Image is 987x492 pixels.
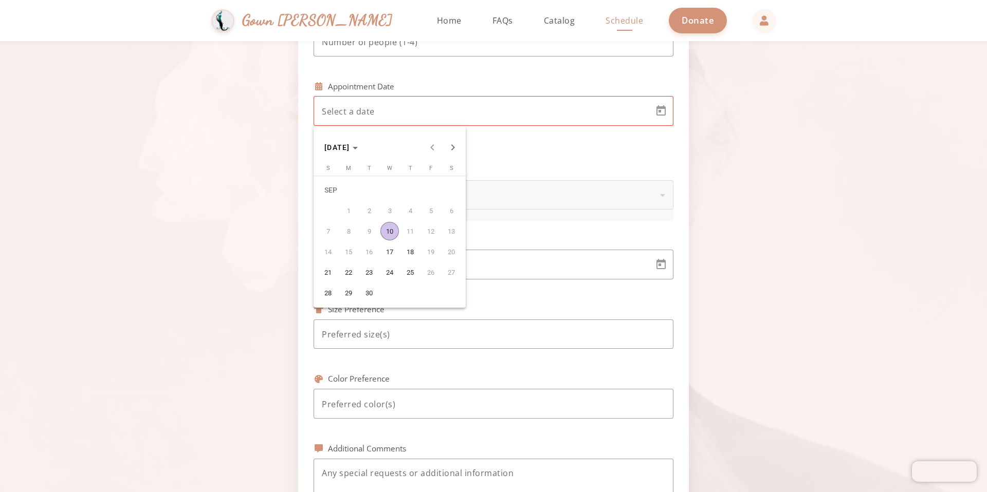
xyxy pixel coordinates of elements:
button: September 30, 2025 [359,282,379,303]
span: 23 [360,263,378,281]
button: September 4, 2025 [400,200,421,221]
button: September 24, 2025 [379,262,400,282]
button: September 1, 2025 [338,200,359,221]
span: 25 [401,263,419,281]
button: September 17, 2025 [379,241,400,262]
span: 11 [401,222,419,240]
button: Next month [443,137,463,158]
span: 19 [422,242,440,261]
span: 10 [380,222,399,240]
button: September 11, 2025 [400,221,421,241]
button: September 22, 2025 [338,262,359,282]
iframe: Chatra live chat [912,461,977,482]
span: 12 [422,222,440,240]
button: September 14, 2025 [318,241,338,262]
button: September 28, 2025 [318,282,338,303]
span: 13 [442,222,461,240]
button: September 3, 2025 [379,200,400,221]
span: 9 [360,222,378,240]
button: September 25, 2025 [400,262,421,282]
button: September 23, 2025 [359,262,379,282]
span: 22 [339,263,358,281]
span: [DATE] [324,143,350,152]
span: 15 [339,242,358,261]
span: M [346,165,351,172]
span: 6 [442,201,461,220]
button: September 26, 2025 [421,262,441,282]
td: SEP [318,180,462,200]
button: September 10, 2025 [379,221,400,241]
span: 27 [442,263,461,281]
span: 7 [319,222,337,240]
span: 14 [319,242,337,261]
span: 17 [380,242,399,261]
span: 18 [401,242,419,261]
button: September 5, 2025 [421,200,441,221]
span: 3 [380,201,399,220]
button: Choose month and year [320,138,362,157]
span: 28 [319,283,337,302]
button: September 6, 2025 [441,200,462,221]
button: September 12, 2025 [421,221,441,241]
span: 21 [319,263,337,281]
span: 1 [339,201,358,220]
span: W [387,165,392,172]
button: September 2, 2025 [359,200,379,221]
span: S [326,165,330,172]
span: F [429,165,432,172]
span: S [450,165,453,172]
button: September 29, 2025 [338,282,359,303]
button: September 16, 2025 [359,241,379,262]
button: September 27, 2025 [441,262,462,282]
span: 29 [339,283,358,302]
button: September 21, 2025 [318,262,338,282]
button: September 15, 2025 [338,241,359,262]
span: 16 [360,242,378,261]
span: 24 [380,263,399,281]
button: September 9, 2025 [359,221,379,241]
span: 30 [360,283,378,302]
button: September 18, 2025 [400,241,421,262]
span: 20 [442,242,461,261]
span: 2 [360,201,378,220]
button: September 13, 2025 [441,221,462,241]
button: September 20, 2025 [441,241,462,262]
button: September 7, 2025 [318,221,338,241]
span: T [368,165,371,172]
span: 8 [339,222,358,240]
button: September 8, 2025 [338,221,359,241]
button: September 19, 2025 [421,241,441,262]
span: 4 [401,201,419,220]
span: T [409,165,412,172]
span: 26 [422,263,440,281]
span: 5 [422,201,440,220]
